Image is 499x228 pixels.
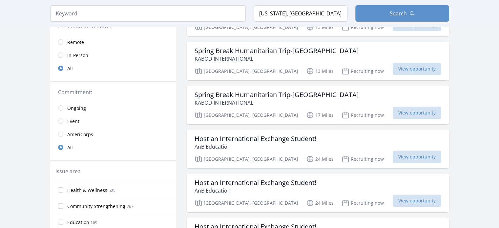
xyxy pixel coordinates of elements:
a: Remote [50,35,176,49]
h3: Spring Break Humanitarian Trip-[GEOGRAPHIC_DATA] [195,47,359,55]
span: View opportunity [393,151,441,163]
p: Recruiting now [342,111,384,119]
p: KABOD INTERNATIONAL [195,99,359,107]
a: In-Person [50,49,176,62]
p: 24 Miles [306,155,334,163]
p: Recruiting now [342,155,384,163]
span: In-Person [67,52,88,59]
span: 525 [109,188,115,193]
span: View opportunity [393,107,441,119]
a: All [50,141,176,154]
p: [GEOGRAPHIC_DATA], [GEOGRAPHIC_DATA] [195,155,298,163]
span: Health & Wellness [67,187,107,194]
p: 13 Miles [306,23,334,31]
a: Host an International Exchange Student! AnB Education [GEOGRAPHIC_DATA], [GEOGRAPHIC_DATA] 24 Mil... [187,130,449,168]
input: Keyword [50,5,246,22]
a: Event [50,114,176,128]
h3: Host an International Exchange Student! [195,179,316,187]
a: Ongoing [50,101,176,114]
p: 24 Miles [306,199,334,207]
input: Education 169 [58,219,63,225]
span: All [67,65,73,72]
h3: Spring Break Humanitarian Trip-[GEOGRAPHIC_DATA] [195,91,359,99]
p: KABOD INTERNATIONAL [195,55,359,63]
span: Education [67,219,89,226]
a: All [50,62,176,75]
p: [GEOGRAPHIC_DATA], [GEOGRAPHIC_DATA] [195,199,298,207]
span: Remote [67,39,84,46]
span: Search [390,10,407,17]
p: Recruiting now [342,67,384,75]
span: 267 [127,204,134,209]
span: All [67,144,73,151]
a: Spring Break Humanitarian Trip-[GEOGRAPHIC_DATA] KABOD INTERNATIONAL [GEOGRAPHIC_DATA], [GEOGRAPH... [187,42,449,80]
p: Recruiting now [342,23,384,31]
legend: Commitment: [58,88,168,96]
legend: Issue area [55,167,81,175]
a: Host an International Exchange Student! AnB Education [GEOGRAPHIC_DATA], [GEOGRAPHIC_DATA] 24 Mil... [187,174,449,212]
h3: Host an International Exchange Student! [195,135,316,143]
p: [GEOGRAPHIC_DATA], [GEOGRAPHIC_DATA] [195,23,298,31]
input: Community Strengthening 267 [58,203,63,209]
p: Recruiting now [342,199,384,207]
p: [GEOGRAPHIC_DATA], [GEOGRAPHIC_DATA] [195,111,298,119]
span: Community Strengthening [67,203,125,210]
span: Ongoing [67,105,86,112]
input: Health & Wellness 525 [58,187,63,193]
span: View opportunity [393,195,441,207]
p: 13 Miles [306,67,334,75]
p: [GEOGRAPHIC_DATA], [GEOGRAPHIC_DATA] [195,67,298,75]
span: View opportunity [393,63,441,75]
a: AmeriCorps [50,128,176,141]
button: Search [355,5,449,22]
a: Spring Break Humanitarian Trip-[GEOGRAPHIC_DATA] KABOD INTERNATIONAL [GEOGRAPHIC_DATA], [GEOGRAPH... [187,86,449,124]
p: AnB Education [195,143,316,151]
span: AmeriCorps [67,131,93,138]
input: Location [254,5,347,22]
span: 169 [91,220,97,225]
p: 17 Miles [306,111,334,119]
p: AnB Education [195,187,316,195]
span: Event [67,118,79,125]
